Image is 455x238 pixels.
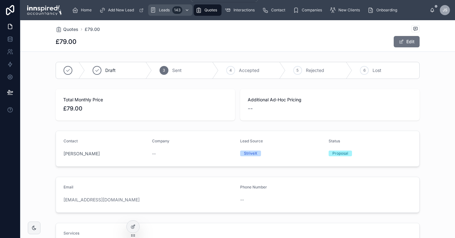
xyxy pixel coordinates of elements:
[64,231,79,235] span: Services
[373,67,381,74] span: Lost
[240,197,244,203] span: --
[240,139,263,143] span: Lead Source
[302,8,322,13] span: Companies
[64,151,100,157] a: [PERSON_NAME]
[332,151,348,156] div: Proposal
[234,8,255,13] span: Interactions
[63,26,78,33] span: Quotes
[97,4,147,16] a: Add New Lead
[223,4,259,16] a: Interactions
[328,4,364,16] a: New Clients
[25,5,62,15] img: App logo
[306,67,324,74] span: Rejected
[194,4,221,16] a: Quotes
[240,185,267,189] span: Phone Number
[363,68,366,73] span: 6
[152,151,156,157] span: --
[394,36,420,47] button: Edit
[63,104,227,113] span: £79.00
[291,4,326,16] a: Companies
[248,97,412,103] span: Additional Ad-Hoc Pricing
[329,139,340,143] span: Status
[64,185,73,189] span: Email
[229,68,232,73] span: 4
[81,8,92,13] span: Home
[67,3,430,17] div: scrollable content
[172,67,182,74] span: Sent
[260,4,290,16] a: Contact
[105,67,116,74] span: Draft
[85,26,100,33] a: £79.00
[338,8,360,13] span: New Clients
[64,197,140,203] a: [EMAIL_ADDRESS][DOMAIN_NAME]
[296,68,299,73] span: 5
[70,4,96,16] a: Home
[271,8,285,13] span: Contact
[63,97,227,103] span: Total Monthly Price
[239,67,259,74] span: Accepted
[108,8,134,13] span: Add New Lead
[248,104,253,113] span: --
[56,37,76,46] h1: £79.00
[159,8,170,13] span: Leads
[244,151,257,156] div: StriveX
[204,8,217,13] span: Quotes
[376,8,397,13] span: Onboarding
[366,4,402,16] a: Onboarding
[148,4,192,16] a: Leads143
[64,139,78,143] span: Contact
[163,68,165,73] span: 3
[56,26,78,33] a: Quotes
[443,8,447,13] span: JS
[172,6,182,14] div: 143
[152,139,169,143] span: Company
